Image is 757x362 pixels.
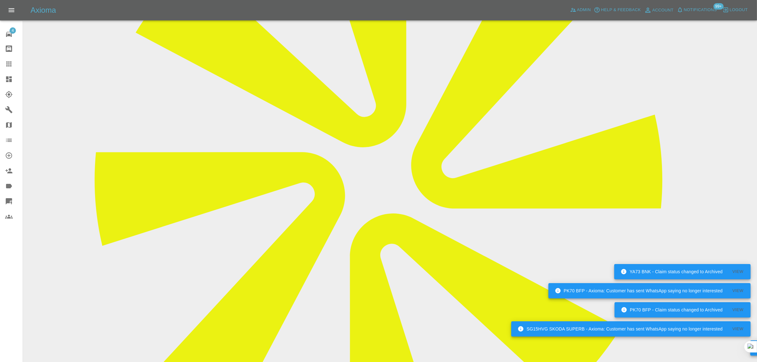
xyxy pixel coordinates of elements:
[728,267,748,277] button: View
[728,286,748,296] button: View
[728,324,748,334] button: View
[621,266,723,277] div: YA73 BNK - Claim status changed to Archived
[621,304,723,316] div: PK70 BFP - Claim status changed to Archived
[518,323,723,335] div: SG15HVG SKODA SUPERB - Axioma: Customer has sent WhatsApp saying no longer interested
[728,305,748,315] button: View
[555,285,723,296] div: PK70 BFP - Axioma: Customer has sent WhatsApp saying no longer interested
